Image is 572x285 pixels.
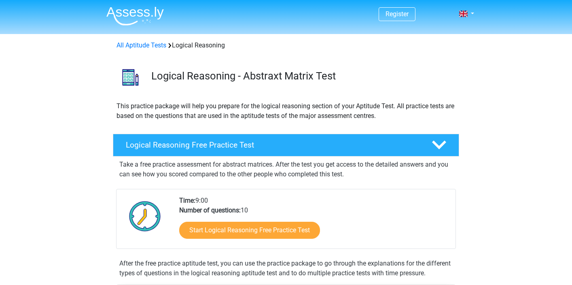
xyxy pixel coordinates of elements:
[125,196,165,236] img: Clock
[106,6,164,26] img: Assessly
[151,70,453,82] h3: Logical Reasoning - Abstraxt Matrix Test
[126,140,419,150] h4: Logical Reasoning Free Practice Test
[110,134,462,156] a: Logical Reasoning Free Practice Test
[117,101,455,121] p: This practice package will help you prepare for the logical reasoning section of your Aptitude Te...
[117,41,166,49] a: All Aptitude Tests
[179,222,320,239] a: Start Logical Reasoning Free Practice Test
[113,41,459,50] div: Logical Reasoning
[173,196,455,249] div: 9:00 10
[113,60,148,94] img: logical reasoning
[116,259,456,278] div: After the free practice aptitude test, you can use the practice package to go through the explana...
[119,160,453,179] p: Take a free practice assessment for abstract matrices. After the test you get access to the detai...
[179,206,241,214] b: Number of questions:
[179,197,195,204] b: Time:
[386,10,409,18] a: Register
